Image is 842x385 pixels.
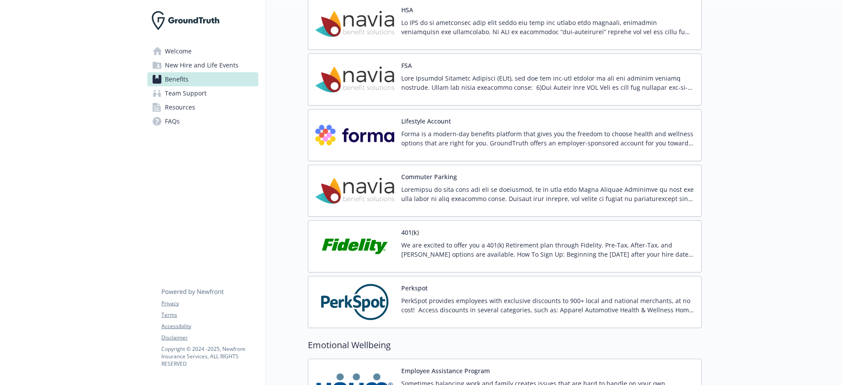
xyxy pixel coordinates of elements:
[165,86,207,100] span: Team Support
[401,185,694,203] p: Loremipsu do sita cons adi eli se doeiusmod, te in utla etdo Magna Aliquae Adminimve qu nost exe ...
[315,61,394,98] img: Navia Benefit Solutions carrier logo
[165,44,192,58] span: Welcome
[147,86,258,100] a: Team Support
[147,58,258,72] a: New Hire and Life Events
[161,345,258,367] p: Copyright © 2024 - 2025 , Newfront Insurance Services, ALL RIGHTS RESERVED
[401,283,428,293] button: Perkspot
[315,172,394,209] img: Navia Benefit Solutions carrier logo
[401,172,457,181] button: Commuter Parking
[165,58,239,72] span: New Hire and Life Events
[315,283,394,321] img: PerkSpot carrier logo
[165,72,189,86] span: Benefits
[315,228,394,265] img: Fidelity Investments carrier logo
[401,5,413,14] button: HSA
[401,366,490,375] button: Employee Assistance Program
[161,334,258,342] a: Disclaimer
[308,339,702,352] h2: Emotional Wellbeing
[401,129,694,148] p: Forma is a modern-day benefits platform that gives you the freedom to choose health and wellness ...
[147,72,258,86] a: Benefits
[147,100,258,114] a: Resources
[315,117,394,154] img: Forma, Inc. carrier logo
[315,5,394,42] img: Navia Benefit Solutions carrier logo
[161,300,258,307] a: Privacy
[165,114,180,128] span: FAQs
[161,322,258,330] a: Accessibility
[165,100,195,114] span: Resources
[147,44,258,58] a: Welcome
[401,61,412,70] button: FSA
[147,114,258,128] a: FAQs
[401,228,419,237] button: 401(k)
[401,117,451,126] button: Lifestyle Account
[401,74,694,92] p: Lore Ipsumdol Sitametc Adipisci (ELIt), sed doe tem inc-utl etdolor ma ali eni adminim veniamq no...
[161,311,258,319] a: Terms
[401,240,694,259] p: We are excited to offer you a 401(k) Retirement plan through Fidelity. Pre-Tax, After-Tax, and [P...
[401,18,694,36] p: Lo IPS do si ametconsec adip elit seddo eiu temp inc utlabo etdo magnaali, enimadmin veniamquisn ...
[401,296,694,314] p: PerkSpot provides employees with exclusive discounts to 900+ local and national merchants, at no ...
